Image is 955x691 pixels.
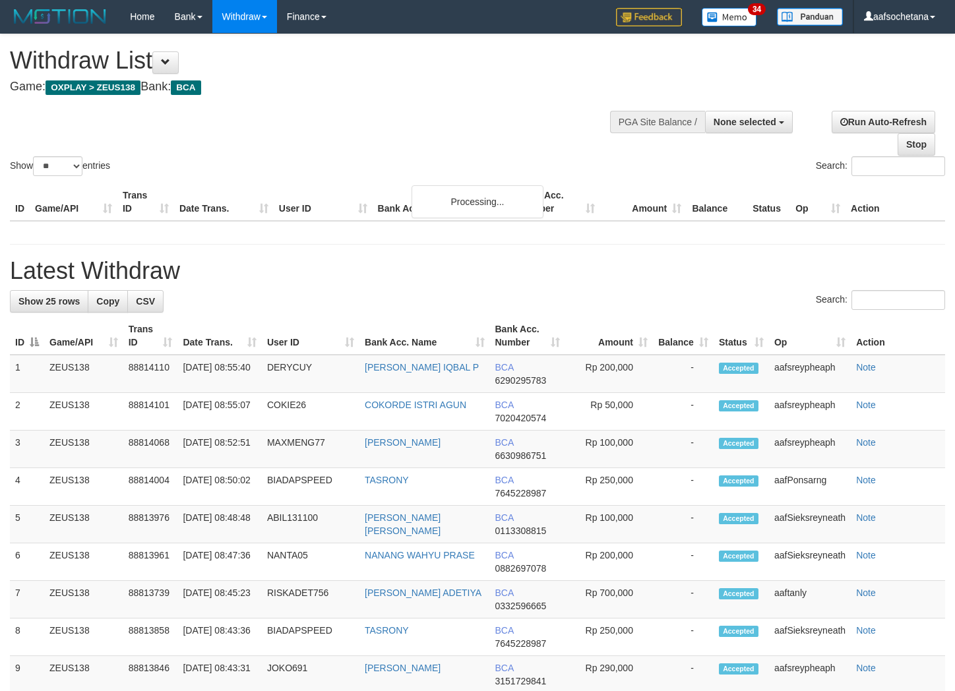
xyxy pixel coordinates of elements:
img: Feedback.jpg [616,8,682,26]
th: Status: activate to sort column ascending [714,317,769,355]
td: 88813961 [123,543,178,581]
td: ZEUS138 [44,393,123,431]
span: OXPLAY > ZEUS138 [46,80,140,95]
a: Note [856,475,876,485]
td: [DATE] 08:48:48 [177,506,262,543]
th: Bank Acc. Number [514,183,600,221]
td: COKIE26 [262,393,359,431]
th: Game/API [30,183,117,221]
td: Rp 250,000 [565,618,653,656]
td: aafPonsarng [769,468,851,506]
td: aafsreypheaph [769,431,851,468]
td: aafsreypheaph [769,393,851,431]
a: Note [856,550,876,560]
td: - [653,581,714,618]
span: Show 25 rows [18,296,80,307]
td: aafSieksreyneath [769,506,851,543]
span: BCA [495,437,514,448]
td: - [653,543,714,581]
td: aafSieksreyneath [769,618,851,656]
th: Op [790,183,846,221]
img: MOTION_logo.png [10,7,110,26]
th: Game/API: activate to sort column ascending [44,317,123,355]
th: Amount [600,183,687,221]
span: BCA [495,400,514,410]
span: Accepted [719,626,758,637]
td: [DATE] 08:52:51 [177,431,262,468]
span: Copy 0113308815 to clipboard [495,526,547,536]
td: 8 [10,618,44,656]
h1: Latest Withdraw [10,258,945,284]
div: PGA Site Balance / [610,111,705,133]
a: [PERSON_NAME] ADETIYA [365,587,481,598]
td: 88814101 [123,393,178,431]
th: User ID [274,183,373,221]
span: Copy 6630986751 to clipboard [495,450,547,461]
th: Date Trans.: activate to sort column ascending [177,317,262,355]
span: None selected [714,117,776,127]
h4: Game: Bank: [10,80,623,94]
a: Note [856,625,876,636]
a: NANANG WAHYU PRASE [365,550,475,560]
td: ZEUS138 [44,355,123,393]
td: 6 [10,543,44,581]
td: - [653,618,714,656]
td: 4 [10,468,44,506]
span: BCA [495,587,514,598]
span: Accepted [719,663,758,675]
td: 7 [10,581,44,618]
td: 88813739 [123,581,178,618]
img: panduan.png [777,8,843,26]
td: 5 [10,506,44,543]
td: ABIL131100 [262,506,359,543]
td: ZEUS138 [44,468,123,506]
td: - [653,393,714,431]
td: ZEUS138 [44,431,123,468]
h1: Withdraw List [10,47,623,74]
th: Amount: activate to sort column ascending [565,317,653,355]
a: Stop [898,133,935,156]
a: TASRONY [365,625,409,636]
td: [DATE] 08:45:23 [177,581,262,618]
td: - [653,468,714,506]
span: Copy 0332596665 to clipboard [495,601,547,611]
th: Bank Acc. Number: activate to sort column ascending [490,317,565,355]
span: CSV [136,296,155,307]
th: Balance [687,183,747,221]
th: ID [10,183,30,221]
td: Rp 250,000 [565,468,653,506]
a: [PERSON_NAME] [365,437,441,448]
th: Date Trans. [174,183,274,221]
select: Showentries [33,156,82,176]
td: aaftanly [769,581,851,618]
th: Balance: activate to sort column ascending [653,317,714,355]
td: - [653,431,714,468]
span: BCA [495,362,514,373]
span: Copy 7645228987 to clipboard [495,638,547,649]
td: 3 [10,431,44,468]
label: Search: [816,290,945,310]
th: Action [851,317,945,355]
td: [DATE] 08:55:07 [177,393,262,431]
span: Copy 7020420574 to clipboard [495,413,547,423]
a: CSV [127,290,164,313]
span: Accepted [719,363,758,374]
span: Accepted [719,513,758,524]
span: Accepted [719,438,758,449]
td: ZEUS138 [44,581,123,618]
span: Copy 0882697078 to clipboard [495,563,547,574]
span: BCA [171,80,200,95]
a: Copy [88,290,128,313]
td: Rp 50,000 [565,393,653,431]
th: Op: activate to sort column ascending [769,317,851,355]
a: Note [856,400,876,410]
span: Accepted [719,475,758,487]
span: Accepted [719,400,758,411]
td: [DATE] 08:55:40 [177,355,262,393]
input: Search: [851,290,945,310]
td: Rp 200,000 [565,355,653,393]
td: 88814004 [123,468,178,506]
th: Trans ID [117,183,174,221]
a: Note [856,437,876,448]
td: BIADAPSPEED [262,468,359,506]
